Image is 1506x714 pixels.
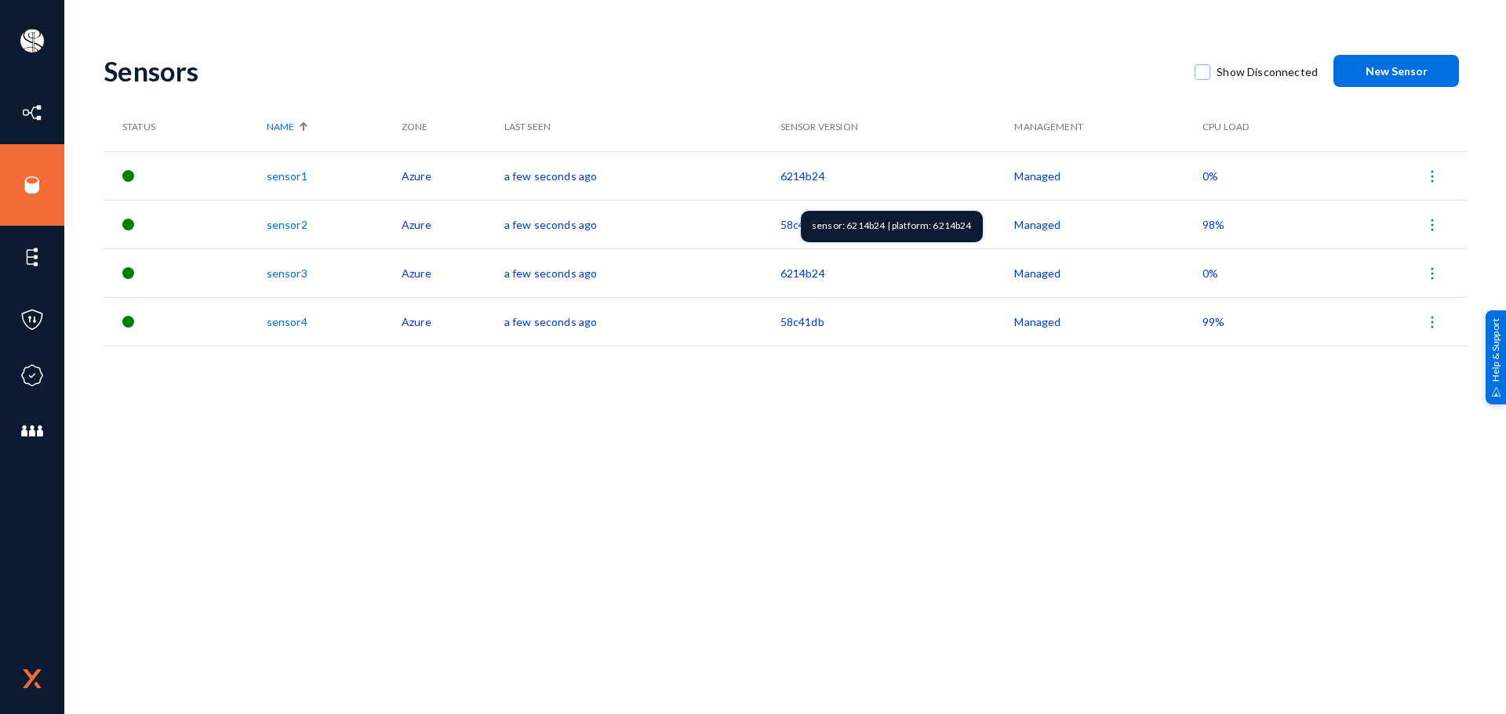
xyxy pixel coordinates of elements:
span: New Sensor [1366,64,1428,78]
img: help_support.svg [1491,386,1501,397]
td: Azure [402,297,504,346]
img: icon-policies.svg [20,308,44,332]
td: Managed [1014,151,1202,200]
span: 98% [1202,218,1224,231]
span: 99% [1202,315,1224,328]
td: Managed [1014,200,1202,248]
td: a few seconds ago [504,151,780,200]
td: Azure [402,200,504,248]
img: ACg8ocIa8OWj5FIzaB8MU-JIbNDt0RWcUDl_eQ0ZyYxN7rWYZ1uJfn9p=s96-c [20,29,44,53]
img: icon-inventory.svg [20,101,44,125]
span: 0% [1202,266,1218,280]
span: Show Disconnected [1217,60,1318,84]
img: icon-compliance.svg [20,364,44,387]
a: sensor4 [267,315,307,328]
td: a few seconds ago [504,297,780,346]
span: 0% [1202,169,1218,183]
img: icon-members.svg [20,419,44,443]
td: 6214b24 [780,151,1015,200]
img: icon-more.svg [1424,314,1440,330]
span: Name [267,120,294,134]
a: sensor3 [267,266,307,280]
img: icon-more.svg [1424,169,1440,184]
img: icon-elements.svg [20,245,44,269]
div: Sensors [104,55,1179,87]
td: Managed [1014,297,1202,346]
div: Name [267,120,394,134]
td: 6214b24 [780,248,1015,297]
td: 58c41db [780,297,1015,346]
th: Last Seen [504,103,780,151]
img: icon-more.svg [1424,217,1440,233]
th: CPU Load [1202,103,1330,151]
td: a few seconds ago [504,200,780,248]
th: Status [104,103,267,151]
a: sensor1 [267,169,307,183]
div: Help & Support [1486,310,1506,404]
td: a few seconds ago [504,248,780,297]
a: sensor2 [267,218,307,231]
div: sensor: 6214b24 | platform: 6214b24 [801,211,983,242]
td: Azure [402,248,504,297]
td: Azure [402,151,504,200]
img: icon-more.svg [1424,266,1440,281]
th: Management [1014,103,1202,151]
img: icon-sources.svg [20,173,44,197]
td: Managed [1014,248,1202,297]
td: 58c41db [780,200,1015,248]
th: Zone [402,103,504,151]
th: Sensor Version [780,103,1015,151]
button: New Sensor [1333,55,1459,87]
